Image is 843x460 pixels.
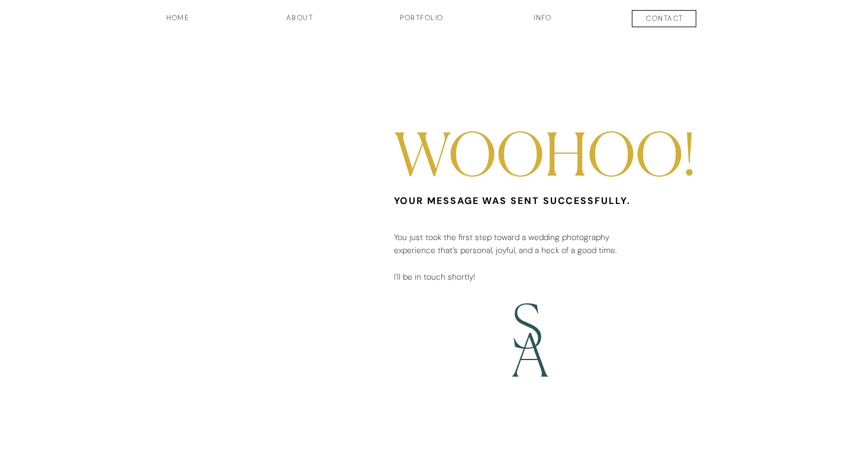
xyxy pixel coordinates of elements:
[394,195,631,207] b: Your message was sent successfully.
[134,12,222,33] a: HOME
[394,119,679,176] h2: WOOHOO!
[512,291,549,333] h2: S
[378,12,466,33] a: Portfolio
[394,231,629,312] p: You just took the first step toward a wedding photography experience that’s personal, joyful, and...
[513,12,573,33] a: INFO
[512,320,549,362] h2: A
[270,12,330,33] a: about
[621,13,709,27] a: contact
